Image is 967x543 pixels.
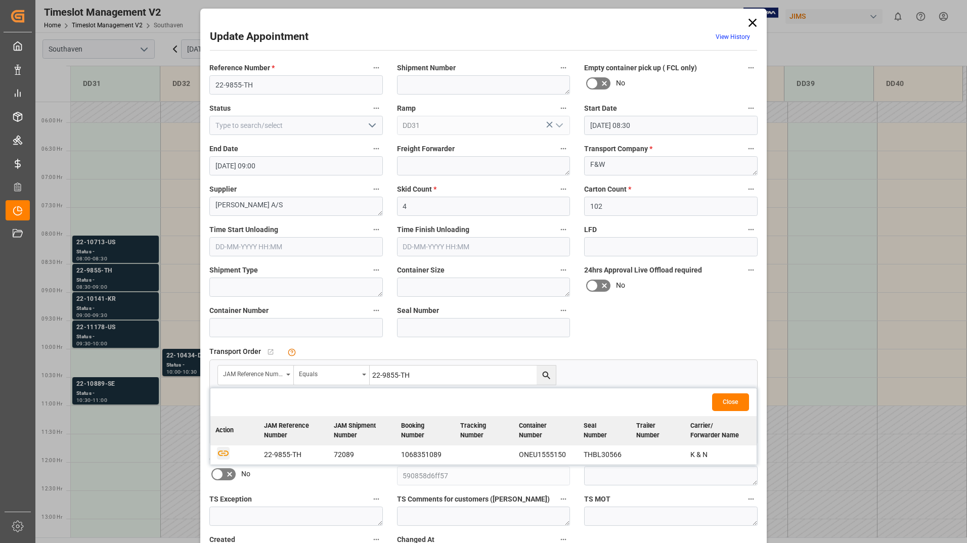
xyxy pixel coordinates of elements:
button: Status [370,102,383,115]
input: DD-MM-YYYY HH:MM [397,237,570,256]
button: Container Number [370,304,383,317]
span: Skid Count [397,184,436,195]
input: Type to search/select [397,116,570,135]
td: 72089 [329,445,396,465]
span: Time Start Unloading [209,224,278,235]
button: TS Comments for customers ([PERSON_NAME]) [557,492,570,506]
button: open menu [218,366,294,385]
button: Container Size [557,263,570,277]
div: JAM Reference Number [223,367,283,379]
span: Transport Order [209,346,261,357]
span: Reference Number [209,63,275,73]
span: Empty container pick up ( FCL only) [584,63,697,73]
button: Skid Count * [557,183,570,196]
span: Container Size [397,265,445,276]
th: Tracking Number [455,416,513,445]
button: open menu [551,118,566,133]
td: 1068351089 [396,445,455,465]
span: TS MOT [584,494,610,505]
textarea: [PERSON_NAME] A/S [209,197,383,216]
th: JAM Reference Number [259,416,329,445]
button: Shipment Type [370,263,383,277]
h2: Update Appointment [210,29,309,45]
span: Seal Number [397,305,439,316]
td: K & N [685,445,757,465]
button: Shipment Number [557,61,570,74]
textarea: F&W [584,156,758,175]
div: Equals [299,367,359,379]
span: Ramp [397,103,416,114]
input: Type to search/select [209,116,383,135]
th: Carrier/ Forwarder Name [685,416,757,445]
th: Booking Number [396,416,455,445]
button: End Date [370,142,383,155]
button: Transport Company * [744,142,758,155]
th: JAM Shipment Number [329,416,396,445]
input: DD-MM-YYYY HH:MM [584,116,758,135]
button: Empty container pick up ( FCL only) [744,61,758,74]
button: Close [712,393,749,411]
span: End Date [209,144,238,154]
th: Seal Number [579,416,631,445]
span: LFD [584,224,597,235]
span: Container Number [209,305,269,316]
span: 24hrs Approval Live Offload required [584,265,702,276]
input: Type to search [370,366,556,385]
span: Carton Count [584,184,631,195]
button: TS Exception [370,492,383,506]
span: TS Exception [209,494,252,505]
span: No [616,78,625,88]
span: Shipment Type [209,265,258,276]
button: Time Finish Unloading [557,223,570,236]
span: email notification [209,454,267,464]
button: Ramp [557,102,570,115]
button: TS MOT [744,492,758,506]
button: Seal Number [557,304,570,317]
td: THBL30566 [579,445,631,465]
th: Container Number [514,416,579,445]
td: 22-9855-TH [259,445,329,465]
span: Start Date [584,103,617,114]
button: open menu [364,118,379,133]
span: TS Comments for customers ([PERSON_NAME]) [397,494,550,505]
span: No [241,469,250,479]
span: Shipment Number [397,63,456,73]
th: Trailer Number [631,416,685,445]
span: Freight Forwarder [397,144,455,154]
td: ONEU1555150 [514,445,579,465]
th: Action [210,416,259,445]
button: Freight Forwarder [557,142,570,155]
button: Time Start Unloading [370,223,383,236]
button: search button [537,366,556,385]
button: LFD [744,223,758,236]
button: Reference Number * [370,61,383,74]
a: View History [716,33,750,40]
button: 24hrs Approval Live Offload required [744,263,758,277]
button: open menu [294,366,370,385]
button: Supplier [370,183,383,196]
span: Supplier [209,184,237,195]
span: No [616,280,625,291]
button: Carton Count * [744,183,758,196]
span: Transport Company [584,144,652,154]
input: DD-MM-YYYY HH:MM [209,237,383,256]
button: Start Date [744,102,758,115]
span: Status [209,103,231,114]
input: DD-MM-YYYY HH:MM [209,156,383,175]
span: Time Finish Unloading [397,224,469,235]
